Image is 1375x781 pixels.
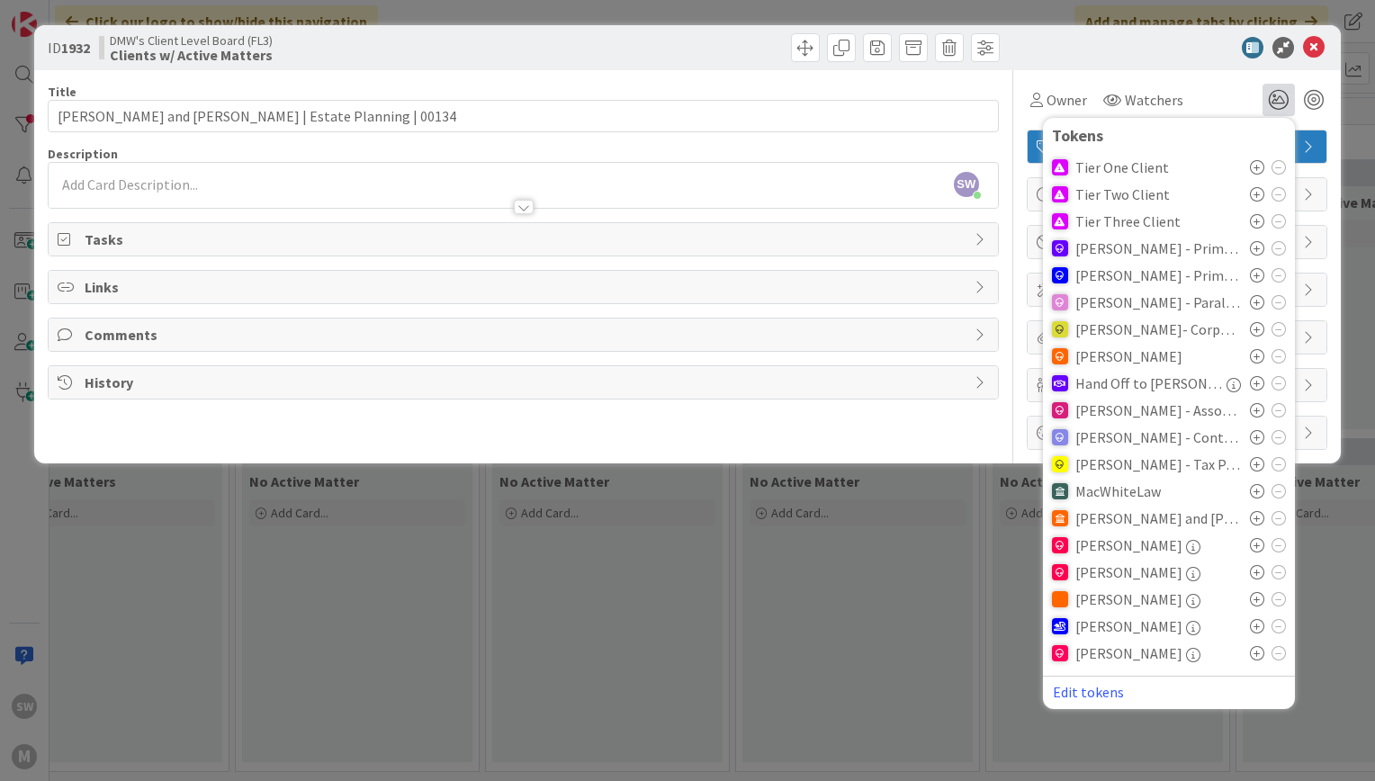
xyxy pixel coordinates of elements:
[48,146,118,162] span: Description
[1075,375,1223,391] span: Hand Off to [PERSON_NAME]
[85,372,966,393] span: History
[85,229,966,250] span: Tasks
[110,48,273,62] b: Clients w/ Active Matters
[954,172,979,197] span: SW
[1075,645,1182,661] span: [PERSON_NAME]
[61,39,90,57] b: 1932
[1125,89,1183,111] span: Watchers
[85,324,966,346] span: Comments
[1075,240,1241,256] span: [PERSON_NAME] - Primary Attorney
[1075,294,1241,310] span: [PERSON_NAME] - Paralegal
[1052,684,1125,700] button: Edit tokens
[1075,348,1182,364] span: [PERSON_NAME]
[1075,456,1241,472] span: [PERSON_NAME] - Tax Partner
[1047,89,1087,111] span: Owner
[1075,510,1241,526] span: [PERSON_NAME] and [PERSON_NAME]
[48,100,999,132] input: type card name here...
[1075,564,1182,580] span: [PERSON_NAME]
[1075,186,1170,202] span: Tier Two Client
[1075,618,1182,634] span: [PERSON_NAME]
[1075,321,1241,337] span: [PERSON_NAME]- Corporate Paralegal
[85,276,966,298] span: Links
[1052,127,1286,145] div: Tokens
[1075,267,1241,283] span: [PERSON_NAME] - Primary Attorney
[1075,537,1182,553] span: [PERSON_NAME]
[48,37,90,58] span: ID
[48,84,76,100] label: Title
[110,33,273,48] span: DMW's Client Level Board (FL3)
[1075,591,1182,607] span: [PERSON_NAME]
[1075,402,1241,418] span: [PERSON_NAME] - Associate
[1075,159,1169,175] span: Tier One Client
[1075,213,1181,229] span: Tier Three Client
[1075,483,1161,499] span: MacWhiteLaw
[1075,429,1241,445] span: [PERSON_NAME] - Contract Partner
